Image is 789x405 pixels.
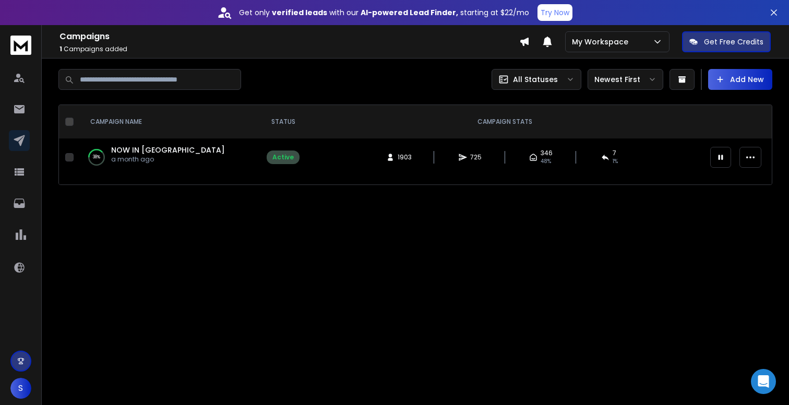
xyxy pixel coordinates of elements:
th: STATUS [260,105,306,138]
button: Try Now [537,4,572,21]
span: 48 % [541,157,551,166]
span: 7 [613,149,616,157]
span: 1 % [613,157,618,166]
th: CAMPAIGN NAME [78,105,260,138]
p: My Workspace [572,37,632,47]
button: Newest First [588,69,663,90]
span: 1 [59,44,62,53]
p: Get Free Credits [704,37,763,47]
p: 38 % [93,152,100,163]
button: Get Free Credits [682,31,771,52]
strong: verified leads [272,7,327,18]
button: S [10,378,31,399]
div: Active [272,153,294,161]
p: a month ago [111,155,225,164]
span: 725 [470,153,482,161]
div: Open Intercom Messenger [751,369,776,394]
p: All Statuses [513,74,558,85]
p: Campaigns added [59,45,519,53]
img: logo [10,36,31,55]
a: NOW IN [GEOGRAPHIC_DATA] [111,145,225,155]
th: CAMPAIGN STATS [306,105,704,138]
strong: AI-powered Lead Finder, [361,7,458,18]
span: 346 [541,149,553,157]
td: 38%NOW IN [GEOGRAPHIC_DATA]a month ago [78,138,260,176]
p: Get only with our starting at $22/mo [239,7,529,18]
h1: Campaigns [59,30,519,43]
span: 1903 [398,153,412,161]
p: Try Now [541,7,569,18]
button: Add New [708,69,772,90]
